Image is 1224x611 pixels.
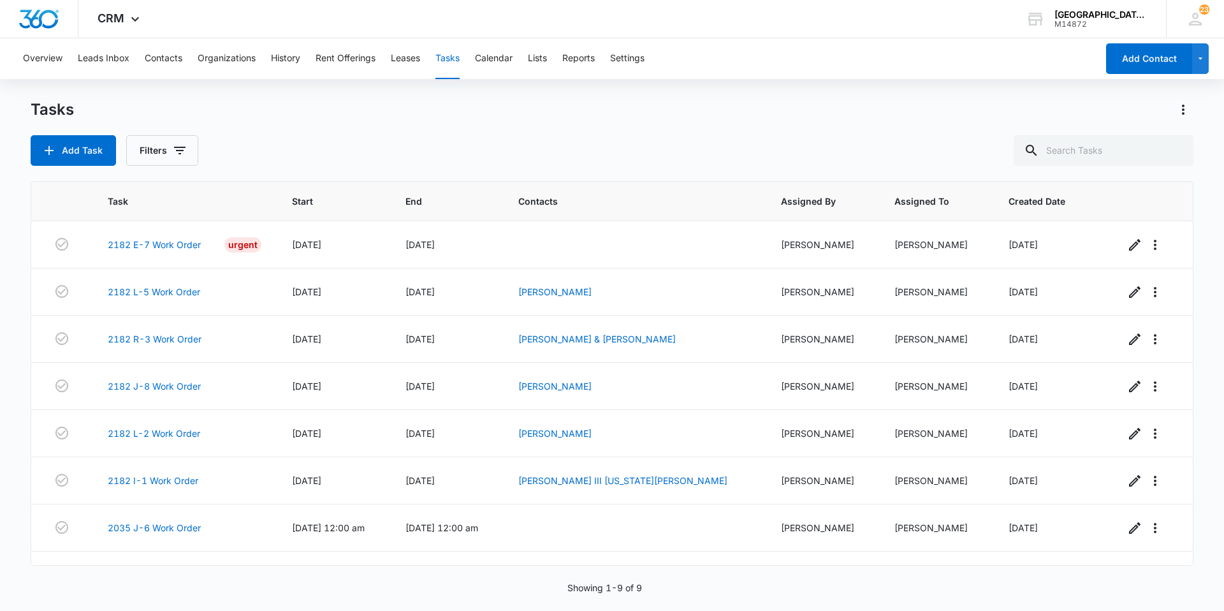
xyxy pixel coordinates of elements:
h1: Tasks [31,100,74,119]
div: [PERSON_NAME] [781,427,864,440]
button: History [271,38,300,79]
div: [PERSON_NAME] [894,474,977,487]
div: [PERSON_NAME] [781,332,864,346]
div: [PERSON_NAME] [894,427,977,440]
div: account name [1054,10,1147,20]
div: [PERSON_NAME] [894,379,977,393]
span: [DATE] [405,239,435,250]
button: Leads Inbox [78,38,129,79]
span: [DATE] 12:00 am [405,522,478,533]
div: [PERSON_NAME] [781,474,864,487]
div: [PERSON_NAME] [781,285,864,298]
a: 2182 L-5 Work Order [108,285,200,298]
span: [DATE] [1009,522,1038,533]
span: [DATE] [292,239,321,250]
a: [PERSON_NAME] [518,428,592,439]
button: Add Task [31,135,116,166]
button: Overview [23,38,62,79]
p: Showing 1-9 of 9 [567,581,642,594]
button: Reports [562,38,595,79]
span: [DATE] [405,334,435,344]
span: Start [292,195,356,208]
div: [PERSON_NAME] [781,521,864,534]
span: [DATE] [1009,381,1038,392]
span: Contacts [518,195,732,208]
div: [PERSON_NAME] [894,332,977,346]
div: account id [1054,20,1147,29]
input: Search Tasks [1014,135,1193,166]
button: Contacts [145,38,182,79]
span: [DATE] [292,286,321,297]
a: 2182 J-8 Work Order [108,379,201,393]
button: Rent Offerings [316,38,375,79]
button: Filters [126,135,198,166]
button: Add Contact [1106,43,1192,74]
span: [DATE] [405,475,435,486]
div: Urgent [224,237,261,253]
span: Assigned By [781,195,845,208]
span: Task [108,195,243,208]
div: notifications count [1199,4,1209,15]
a: [PERSON_NAME] [518,286,592,297]
span: [DATE] [1009,428,1038,439]
a: [PERSON_NAME] [518,381,592,392]
a: 2035 J-6 Work Order [108,521,201,534]
button: Calendar [475,38,513,79]
span: Assigned To [894,195,959,208]
span: Created Date [1009,195,1075,208]
span: [DATE] [292,334,321,344]
span: [DATE] [292,428,321,439]
div: [PERSON_NAME] [781,379,864,393]
a: 2182 R-3 Work Order [108,332,201,346]
span: End [405,195,469,208]
div: [PERSON_NAME] [894,238,977,251]
a: 2182 E-7 Work Order [108,238,201,251]
span: [DATE] [292,381,321,392]
a: [PERSON_NAME] III [US_STATE][PERSON_NAME] [518,475,727,486]
a: 2182 I-1 Work Order [108,474,198,487]
span: [DATE] [405,428,435,439]
button: Tasks [435,38,460,79]
span: [DATE] [405,286,435,297]
div: [PERSON_NAME] [894,521,977,534]
span: [DATE] 12:00 am [292,522,365,533]
a: 2182 L-2 Work Order [108,427,200,440]
button: Settings [610,38,645,79]
span: [DATE] [1009,334,1038,344]
div: [PERSON_NAME] [894,285,977,298]
span: [DATE] [1009,239,1038,250]
span: [DATE] [1009,475,1038,486]
button: Organizations [198,38,256,79]
button: Leases [391,38,420,79]
span: [DATE] [1009,286,1038,297]
span: 23 [1199,4,1209,15]
span: [DATE] [292,475,321,486]
a: [PERSON_NAME] & [PERSON_NAME] [518,334,676,344]
span: CRM [98,11,124,25]
div: [PERSON_NAME] [781,238,864,251]
button: Lists [528,38,547,79]
button: Actions [1173,99,1193,120]
span: [DATE] [405,381,435,392]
